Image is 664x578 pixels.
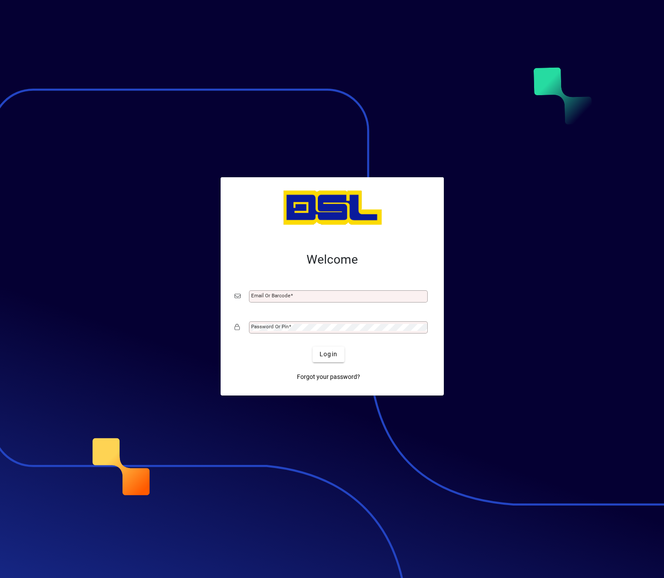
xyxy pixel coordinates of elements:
[251,323,289,330] mat-label: Password or Pin
[313,347,344,362] button: Login
[251,292,290,299] mat-label: Email or Barcode
[297,372,360,382] span: Forgot your password?
[293,369,364,385] a: Forgot your password?
[235,252,430,267] h2: Welcome
[320,350,337,359] span: Login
